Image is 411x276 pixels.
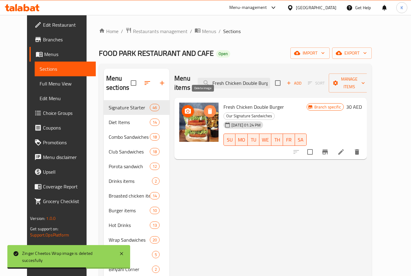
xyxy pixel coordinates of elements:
[182,105,194,117] button: upload picture
[104,144,169,159] div: Club Sandwiches18
[271,77,284,89] span: Select section
[150,149,159,155] span: 18
[109,192,150,199] span: Broasted chicken items
[104,100,169,115] div: Signature Starter46
[304,146,316,158] span: Select to update
[296,4,336,11] div: [GEOGRAPHIC_DATA]
[219,28,221,35] li: /
[198,78,270,89] input: search
[350,145,364,159] button: delete
[43,153,91,161] span: Menu disclaimer
[150,237,159,243] span: 20
[43,198,91,205] span: Grocery Checklist
[223,102,284,112] span: Fresh Chicken Double Burger
[29,17,96,32] a: Edit Restaurant
[109,207,150,214] span: Burger items
[35,91,96,106] a: Edit Menu
[126,27,188,35] a: Restaurants management
[286,80,302,87] span: Add
[109,236,150,244] span: Wrap Sandwiches
[109,119,150,126] span: Diet Items
[35,62,96,76] a: Sections
[150,193,159,199] span: 14
[29,32,96,47] a: Branches
[29,150,96,164] a: Menu disclaimer
[190,28,192,35] li: /
[109,104,150,111] span: Signature Starter
[150,119,159,125] span: 14
[104,218,169,233] div: Hot Drinks13
[43,21,91,28] span: Edit Restaurant
[104,130,169,144] div: Combo Sandwiches18
[104,247,169,262] div: Breakfast5
[195,27,216,35] a: Menus
[109,266,152,273] span: Biriyani Corner
[109,148,150,155] span: Club Sandwiches
[150,192,160,199] div: items
[104,115,169,130] div: Diet Items14
[179,103,219,142] img: Fresh Chicken Double Burger
[152,251,160,258] div: items
[46,214,56,222] span: 1.0.0
[150,134,159,140] span: 18
[109,221,150,229] span: Hot Drinks
[40,65,91,73] span: Sections
[29,194,96,209] a: Grocery Checklist
[109,133,150,141] span: Combo Sandwiches
[229,122,263,128] span: [DATE] 01:24 PM
[271,134,283,146] button: TH
[43,183,91,190] span: Coverage Report
[109,177,152,185] span: Drinks items
[297,135,304,144] span: SA
[35,76,96,91] a: Full Menu View
[30,214,45,222] span: Version:
[104,159,169,174] div: Porota sandwich12
[223,134,235,146] button: SU
[29,47,96,62] a: Menus
[40,95,91,102] span: Edit Menu
[229,4,267,11] div: Menu-management
[259,134,271,146] button: WE
[40,80,91,87] span: Full Menu View
[223,112,275,120] div: Our Signature Sandwiches
[284,78,304,88] span: Add item
[99,46,214,60] span: FOOD PARK RESTAURANT AND CAFE
[274,135,281,144] span: TH
[150,236,160,244] div: items
[204,105,216,117] button: delete image
[109,163,150,170] span: Porota sandwich
[295,134,307,146] button: SA
[150,208,159,214] span: 10
[202,28,216,35] span: Menus
[304,78,329,88] span: Select section first
[152,178,159,184] span: 2
[248,134,259,146] button: TU
[30,231,69,239] a: Support.OpsPlatform
[284,78,304,88] button: Add
[150,164,159,169] span: 12
[121,28,123,35] li: /
[30,225,58,233] span: Get support on:
[43,124,91,131] span: Coupons
[329,74,370,93] button: Manage items
[312,104,343,110] span: Branch specific
[223,28,241,35] span: Sections
[226,135,233,144] span: SU
[224,112,274,119] span: Our Signature Sandwiches
[150,105,159,111] span: 46
[150,221,160,229] div: items
[235,134,248,146] button: MO
[106,74,131,92] h2: Menu sections
[29,179,96,194] a: Coverage Report
[332,47,372,59] button: export
[238,135,245,144] span: MO
[150,207,160,214] div: items
[401,4,403,11] span: K
[104,188,169,203] div: Broasted chicken items14
[104,203,169,218] div: Burger items10
[127,77,140,89] span: Select all sections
